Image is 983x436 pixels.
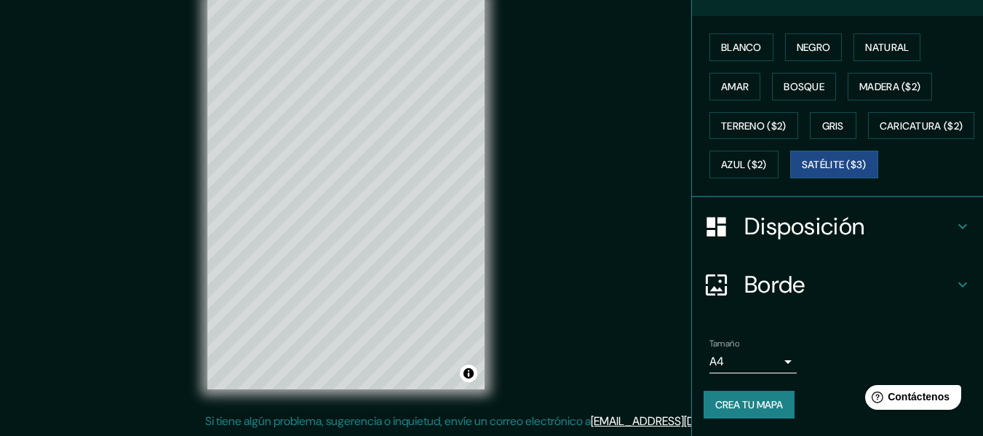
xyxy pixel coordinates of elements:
[744,269,805,300] font: Borde
[865,41,909,54] font: Natural
[785,33,843,61] button: Negro
[848,73,932,100] button: Madera ($2)
[692,255,983,314] div: Borde
[715,398,783,411] font: Crea tu mapa
[853,33,920,61] button: Natural
[591,413,771,429] a: [EMAIL_ADDRESS][DOMAIN_NAME]
[709,338,739,349] font: Tamaño
[709,73,760,100] button: Amar
[790,151,878,178] button: Satélite ($3)
[880,119,963,132] font: Caricatura ($2)
[460,365,477,382] button: Activar o desactivar atribución
[709,112,798,140] button: Terreno ($2)
[744,211,864,242] font: Disposición
[859,80,920,93] font: Madera ($2)
[709,33,773,61] button: Blanco
[772,73,836,100] button: Bosque
[802,159,867,172] font: Satélite ($3)
[704,391,795,419] button: Crea tu mapa
[709,350,797,373] div: A4
[205,413,591,429] font: Si tiene algún problema, sugerencia o inquietud, envíe un correo electrónico a
[692,197,983,255] div: Disposición
[721,80,749,93] font: Amar
[721,159,767,172] font: Azul ($2)
[868,112,975,140] button: Caricatura ($2)
[853,379,967,420] iframe: Lanzador de widgets de ayuda
[721,119,787,132] font: Terreno ($2)
[709,354,724,369] font: A4
[822,119,844,132] font: Gris
[721,41,762,54] font: Blanco
[784,80,824,93] font: Bosque
[797,41,831,54] font: Negro
[810,112,856,140] button: Gris
[709,151,779,178] button: Azul ($2)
